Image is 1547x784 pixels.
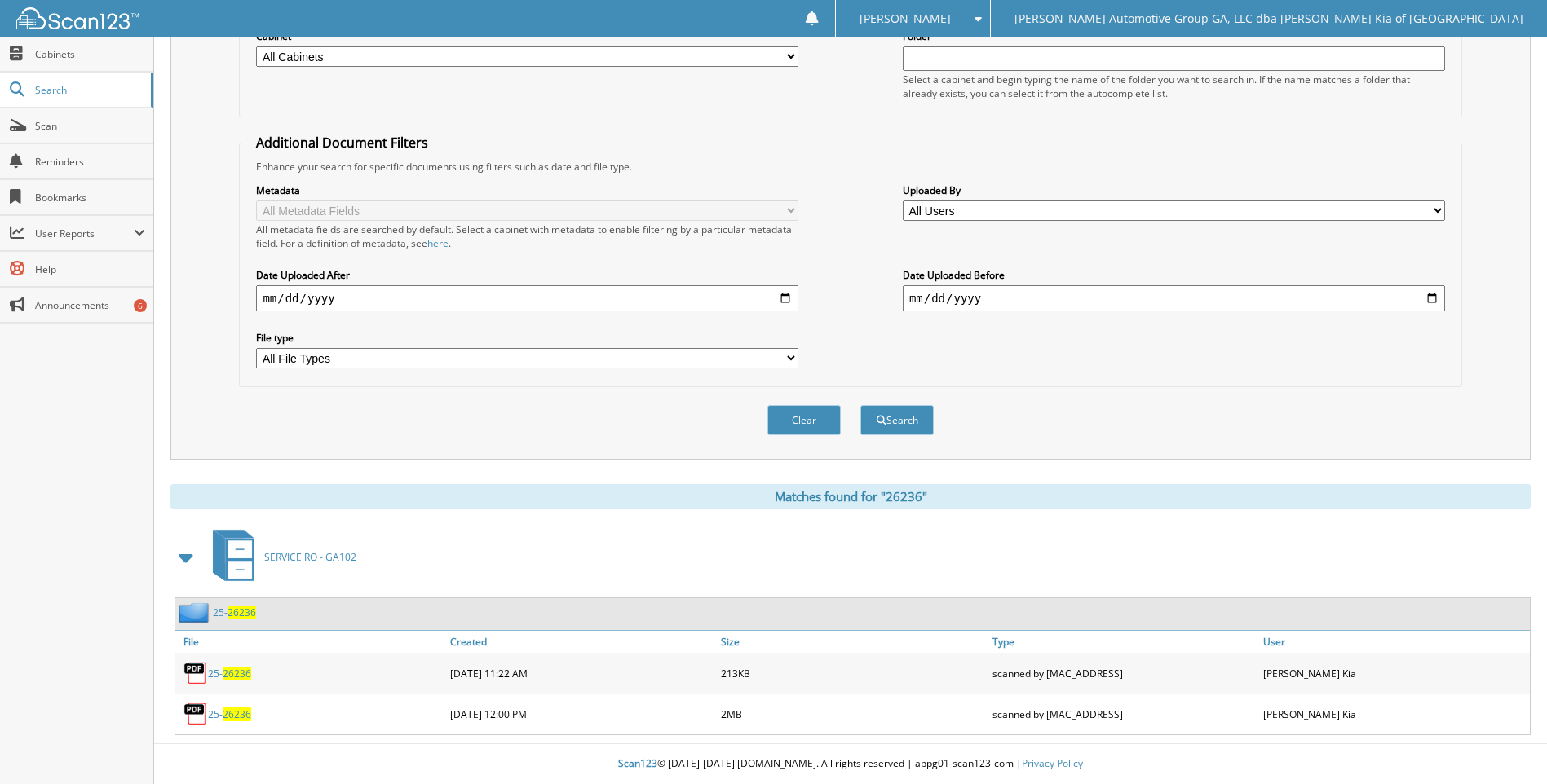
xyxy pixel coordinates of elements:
[35,191,145,205] span: Bookmarks
[248,160,1452,174] div: Enhance your search for specific documents using filters such as date and file type.
[1465,706,1547,784] iframe: Chat Widget
[170,484,1531,509] div: Matches found for "26236"
[35,155,145,169] span: Reminders
[134,299,147,312] div: 6
[860,14,951,24] span: [PERSON_NAME]
[1022,756,1083,770] a: Privacy Policy
[179,602,213,623] img: folder2.png
[767,405,841,435] button: Clear
[860,405,934,435] button: Search
[175,631,446,653] a: File
[446,698,717,730] div: [DATE] 12:00 PM
[256,183,798,197] label: Metadata
[223,667,251,680] span: 26236
[903,268,1445,282] label: Date Uploaded Before
[903,285,1445,311] input: end
[208,667,251,680] a: 25-26236
[256,222,798,250] div: All metadata fields are searched by default. Select a cabinet with metadata to enable filtering b...
[35,262,145,276] span: Help
[1259,698,1530,730] div: [PERSON_NAME] Kia
[256,268,798,282] label: Date Uploaded After
[1014,14,1523,24] span: [PERSON_NAME] Automotive Group GA, LLC dba [PERSON_NAME] Kia of [GEOGRAPHIC_DATA]
[154,744,1547,784] div: © [DATE]-[DATE] [DOMAIN_NAME]. All rights reserved | appg01-scan123-com |
[717,657,988,689] div: 213KB
[903,183,1445,197] label: Uploaded By
[35,227,134,240] span: User Reports
[248,134,436,152] legend: Additional Document Filters
[903,73,1445,100] div: Select a cabinet and begin typing the name of the folder you want to search in. If the name match...
[988,657,1259,689] div: scanned by [MAC_ADDRESS]
[427,236,449,250] a: here
[183,702,208,726] img: PDF.png
[264,550,356,564] span: SERVICE RO - GA102
[35,298,145,312] span: Announcements
[35,83,143,97] span: Search
[223,707,251,721] span: 26236
[183,661,208,685] img: PDF.png
[1259,657,1530,689] div: [PERSON_NAME] Kia
[203,525,356,589] a: SERVICE RO - GA102
[35,47,145,61] span: Cabinets
[988,631,1259,653] a: Type
[717,698,988,730] div: 2MB
[256,285,798,311] input: start
[208,707,251,721] a: 25-26236
[446,631,717,653] a: Created
[618,756,657,770] span: Scan123
[16,7,139,29] img: scan123-logo-white.svg
[213,606,256,619] a: 25-26236
[717,631,988,653] a: Size
[988,698,1259,730] div: scanned by [MAC_ADDRESS]
[228,606,256,619] span: 26236
[1259,631,1530,653] a: User
[35,119,145,133] span: Scan
[446,657,717,689] div: [DATE] 11:22 AM
[256,331,798,345] label: File type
